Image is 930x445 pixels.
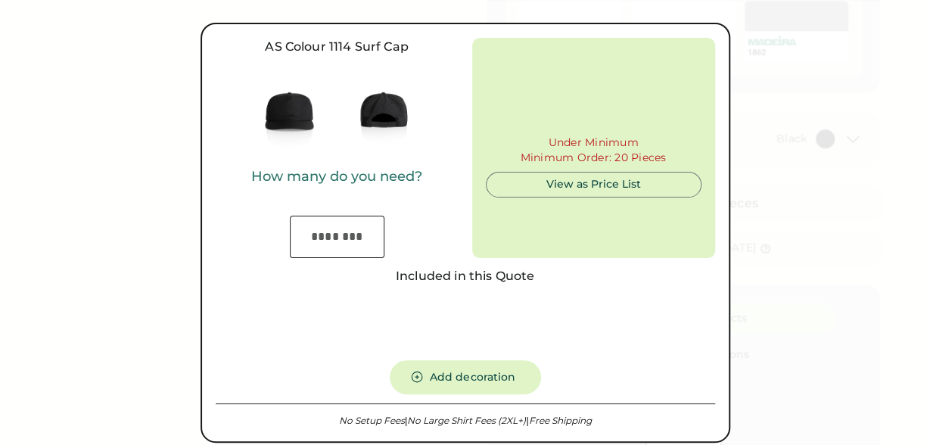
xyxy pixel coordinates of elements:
font: | [526,415,528,426]
em: No Large Shirt Fees (2XL+) [405,415,526,426]
div: Included in this Quote [216,267,715,285]
img: 1114_SURF_CAP_BLACK_FRONT.jpg [242,65,337,160]
em: No Setup Fees [339,415,405,426]
div: View as Price List [499,177,689,192]
div: Under Minimum Minimum Order: 20 Pieces [521,135,667,166]
div: How many do you need? [251,169,422,185]
font: | [405,415,407,426]
em: Free Shipping [526,415,591,426]
button: Add decoration [390,360,541,394]
img: 1114_SURF_CAP_BLACK_BACK.jpg [337,65,431,160]
div: AS Colour 1114 Surf Cap [216,38,459,56]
